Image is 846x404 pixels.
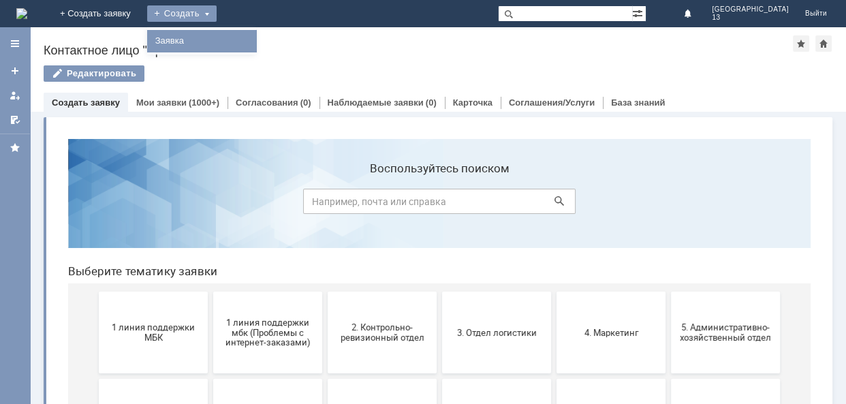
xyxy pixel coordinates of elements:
[618,363,719,394] span: [PERSON_NAME]. Услуги ИТ для МБК (оформляет L1)
[4,109,26,131] a: Мои согласования
[385,251,494,332] button: 9. Отдел-ИТ (Для МБК и Пекарни)
[453,97,492,108] a: Карточка
[236,97,298,108] a: Согласования
[246,33,518,47] label: Воспользуйтесь поиском
[300,97,311,108] div: (0)
[618,286,719,296] span: Отдел ИТ (1С)
[618,194,719,215] span: 5. Административно-хозяйственный отдел
[712,14,789,22] span: 13
[611,97,665,108] a: База знаний
[46,369,146,389] span: Отдел-ИТ (Битрикс24 и CRM)
[503,199,604,209] span: 4. Маркетинг
[160,286,261,296] span: 7. Служба безопасности
[4,84,26,106] a: Мои заявки
[46,286,146,296] span: 6. Закупки
[42,164,151,245] button: 1 линия поддержки МБК
[503,286,604,296] span: Бухгалтерия (для мбк)
[815,35,832,52] div: Сделать домашней страницей
[189,97,219,108] div: (1000+)
[16,8,27,19] img: logo
[42,251,151,332] button: 6. Закупки
[52,97,120,108] a: Создать заявку
[389,373,490,384] span: Франчайзинг
[44,44,793,57] div: Контактное лицо "Брянск 13"
[614,251,723,332] button: Отдел ИТ (1С)
[275,373,375,384] span: Финансовый отдел
[270,251,379,332] button: 8. Отдел качества
[499,164,608,245] button: 4. Маркетинг
[16,8,27,19] a: Перейти на домашнюю страницу
[136,97,187,108] a: Мои заявки
[246,61,518,86] input: Например, почта или справка
[156,251,265,332] button: 7. Служба безопасности
[11,136,753,150] header: Выберите тематику заявки
[385,164,494,245] button: 3. Отдел логистики
[712,5,789,14] span: [GEOGRAPHIC_DATA]
[426,97,437,108] div: (0)
[156,164,265,245] button: 1 линия поддержки мбк (Проблемы с интернет-заказами)
[4,60,26,82] a: Создать заявку
[160,189,261,219] span: 1 линия поддержки мбк (Проблемы с интернет-заказами)
[150,33,253,49] a: Заявка
[270,164,379,245] button: 2. Контрольно-ревизионный отдел
[632,6,646,19] span: Расширенный поиск
[509,97,595,108] a: Соглашения/Услуги
[160,373,261,384] span: Отдел-ИТ (Офис)
[499,251,608,332] button: Бухгалтерия (для мбк)
[389,281,490,302] span: 9. Отдел-ИТ (Для МБК и Пекарни)
[389,199,490,209] span: 3. Отдел логистики
[147,5,217,22] div: Создать
[275,286,375,296] span: 8. Отдел качества
[46,194,146,215] span: 1 линия поддержки МБК
[614,164,723,245] button: 5. Административно-хозяйственный отдел
[275,194,375,215] span: 2. Контрольно-ревизионный отдел
[503,369,604,389] span: Это соглашение не активно!
[328,97,424,108] a: Наблюдаемые заявки
[793,35,809,52] div: Добавить в избранное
